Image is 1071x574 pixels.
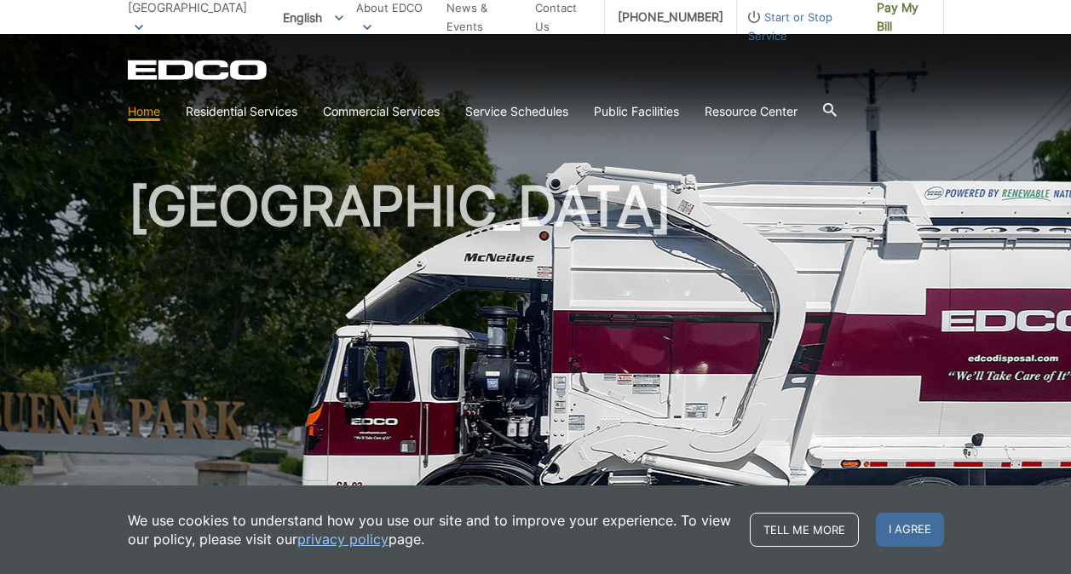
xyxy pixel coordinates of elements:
a: Public Facilities [594,102,679,121]
a: Commercial Services [323,102,440,121]
span: I agree [876,513,944,547]
a: privacy policy [297,530,389,548]
span: English [270,3,356,32]
a: EDCD logo. Return to the homepage. [128,60,269,80]
h1: [GEOGRAPHIC_DATA] [128,179,944,553]
p: We use cookies to understand how you use our site and to improve your experience. To view our pol... [128,511,733,548]
a: Tell me more [750,513,859,547]
a: Service Schedules [465,102,568,121]
a: Home [128,102,160,121]
a: Resource Center [705,102,797,121]
a: Residential Services [186,102,297,121]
